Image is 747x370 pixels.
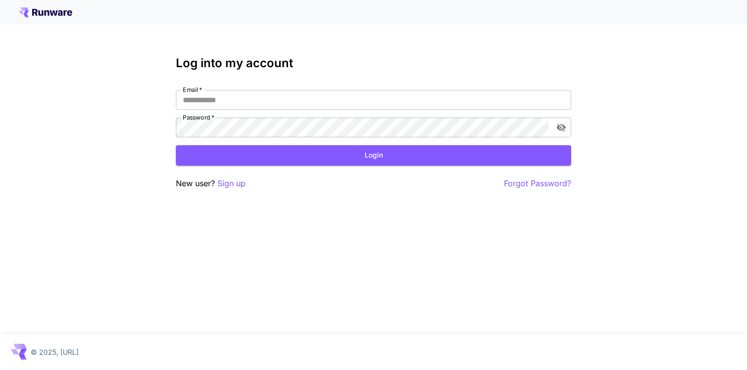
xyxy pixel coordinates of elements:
p: New user? [176,177,246,190]
button: Forgot Password? [504,177,571,190]
p: © 2025, [URL] [31,347,79,357]
button: Sign up [217,177,246,190]
button: toggle password visibility [552,119,570,136]
label: Password [183,113,214,122]
label: Email [183,85,202,94]
h3: Log into my account [176,56,571,70]
button: Login [176,145,571,165]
